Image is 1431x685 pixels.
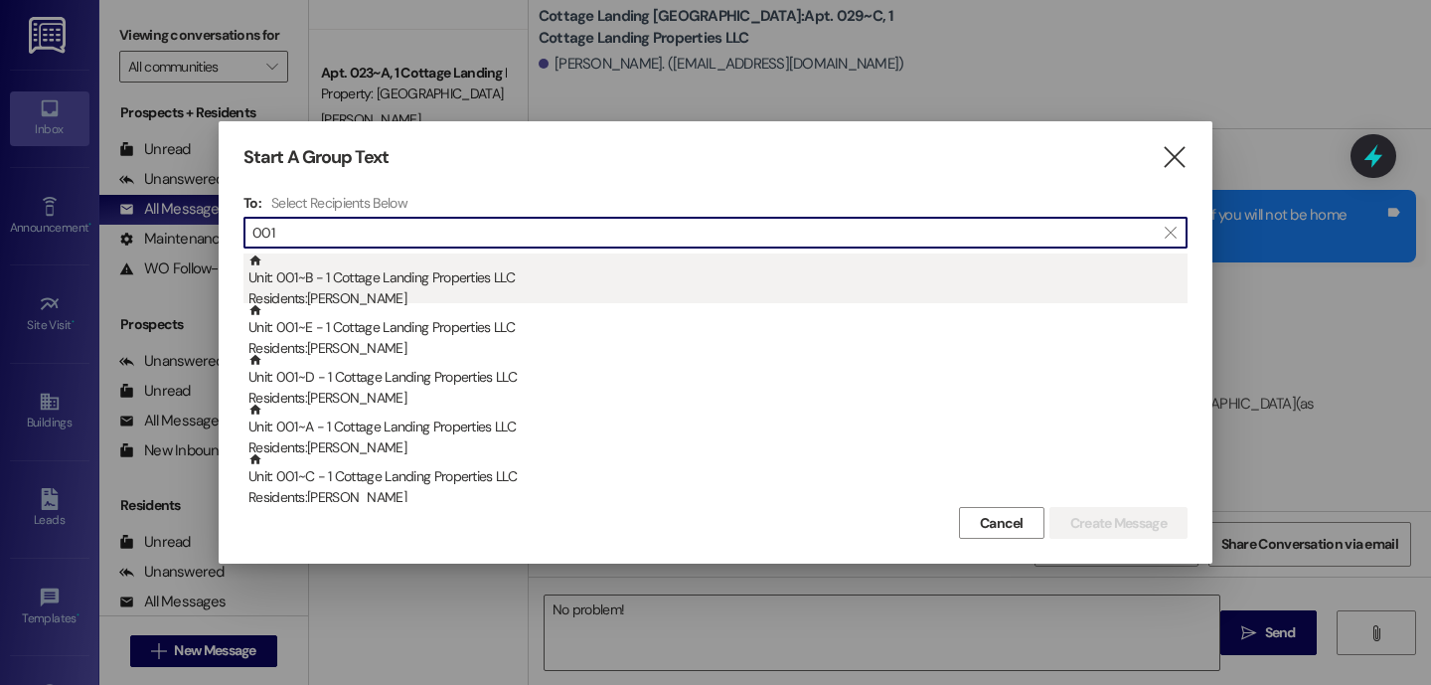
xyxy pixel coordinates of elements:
div: Unit: 001~B - 1 Cottage Landing Properties LLC [248,254,1188,310]
div: Unit: 001~D - 1 Cottage Landing Properties LLC [248,353,1188,410]
div: Unit: 001~C - 1 Cottage Landing Properties LLCResidents:[PERSON_NAME] [243,452,1188,502]
h3: To: [243,194,261,212]
button: Clear text [1155,218,1187,248]
button: Cancel [959,507,1044,539]
div: Unit: 001~D - 1 Cottage Landing Properties LLCResidents:[PERSON_NAME] [243,353,1188,403]
div: Residents: [PERSON_NAME] [248,487,1188,508]
i:  [1165,225,1176,241]
h4: Select Recipients Below [271,194,407,212]
div: Unit: 001~E - 1 Cottage Landing Properties LLC [248,303,1188,360]
i:  [1161,147,1188,168]
div: Unit: 001~E - 1 Cottage Landing Properties LLCResidents:[PERSON_NAME] [243,303,1188,353]
div: Unit: 001~A - 1 Cottage Landing Properties LLC [248,403,1188,459]
div: Unit: 001~A - 1 Cottage Landing Properties LLCResidents:[PERSON_NAME] [243,403,1188,452]
span: Cancel [980,513,1024,534]
div: Residents: [PERSON_NAME] [248,288,1188,309]
input: Search for any contact or apartment [252,219,1155,247]
div: Residents: [PERSON_NAME] [248,338,1188,359]
span: Create Message [1070,513,1167,534]
div: Residents: [PERSON_NAME] [248,388,1188,409]
h3: Start A Group Text [243,146,389,169]
div: Residents: [PERSON_NAME] [248,437,1188,458]
div: Unit: 001~C - 1 Cottage Landing Properties LLC [248,452,1188,509]
button: Create Message [1049,507,1188,539]
div: Unit: 001~B - 1 Cottage Landing Properties LLCResidents:[PERSON_NAME] [243,254,1188,303]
